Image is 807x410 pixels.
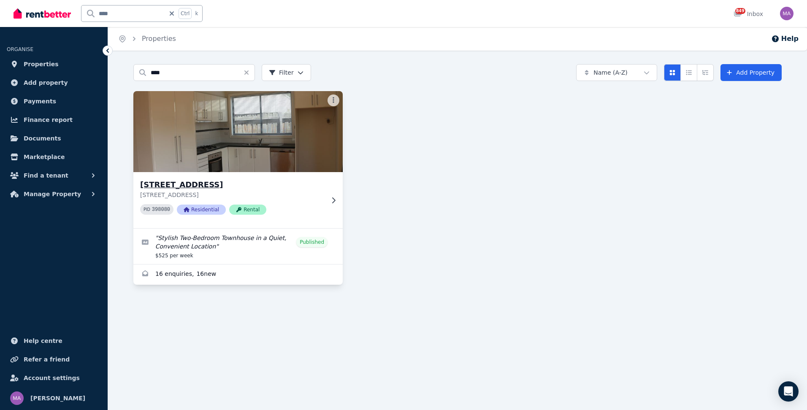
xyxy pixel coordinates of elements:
[269,68,294,77] span: Filter
[229,205,266,215] span: Rental
[664,64,714,81] div: View options
[7,46,33,52] span: ORGANISE
[24,152,65,162] span: Marketplace
[720,64,782,81] a: Add Property
[328,94,339,106] button: More options
[152,207,170,213] code: 398080
[133,264,343,285] a: Enquiries for 75 Cala St, West Footscray
[576,64,657,81] button: Name (A-Z)
[7,186,101,202] button: Manage Property
[24,354,70,364] span: Refer a friend
[24,96,56,106] span: Payments
[24,78,68,88] span: Add property
[24,115,73,125] span: Finance report
[177,205,226,215] span: Residential
[30,393,85,403] span: [PERSON_NAME]
[7,130,101,147] a: Documents
[195,10,198,17] span: k
[133,91,343,228] a: 75 Cala St, West Footscray[STREET_ADDRESS][STREET_ADDRESS]PID 398080ResidentialRental
[10,391,24,405] img: Marc Angelone
[24,189,81,199] span: Manage Property
[108,27,186,51] nav: Breadcrumb
[179,8,192,19] span: Ctrl
[7,74,101,91] a: Add property
[680,64,697,81] button: Compact list view
[734,10,763,18] div: Inbox
[142,35,176,43] a: Properties
[778,381,799,402] div: Open Intercom Messenger
[780,7,793,20] img: Marc Angelone
[7,56,101,73] a: Properties
[133,229,343,264] a: Edit listing: Stylish Two-Bedroom Townhouse in a Quiet, Convenient Location
[7,93,101,110] a: Payments
[7,332,101,349] a: Help centre
[697,64,714,81] button: Expanded list view
[24,59,59,69] span: Properties
[140,191,324,199] p: [STREET_ADDRESS]
[7,111,101,128] a: Finance report
[14,7,71,20] img: RentBetter
[7,148,101,165] a: Marketplace
[24,170,68,181] span: Find a tenant
[593,68,628,77] span: Name (A-Z)
[144,207,150,212] small: PID
[7,370,101,386] a: Account settings
[140,179,324,191] h3: [STREET_ADDRESS]
[771,34,799,44] button: Help
[735,8,745,14] span: 849
[7,351,101,368] a: Refer a friend
[24,336,62,346] span: Help centre
[664,64,681,81] button: Card view
[7,167,101,184] button: Find a tenant
[24,133,61,143] span: Documents
[24,373,80,383] span: Account settings
[243,64,255,81] button: Clear search
[128,89,348,174] img: 75 Cala St, West Footscray
[262,64,311,81] button: Filter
